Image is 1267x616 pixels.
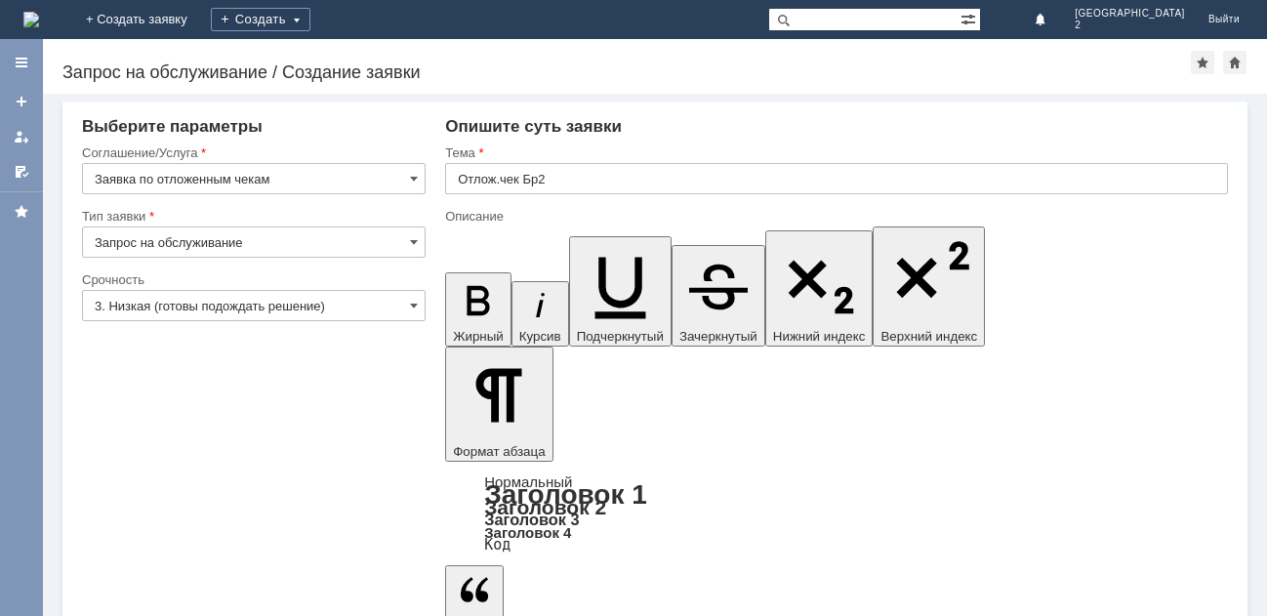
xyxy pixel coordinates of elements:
[511,281,569,347] button: Курсив
[6,121,37,152] a: Мои заявки
[82,273,422,286] div: Срочность
[6,156,37,187] a: Мои согласования
[484,536,511,554] a: Код
[62,62,1191,82] div: Запрос на обслуживание / Создание заявки
[1223,51,1247,74] div: Сделать домашней страницей
[445,272,511,347] button: Жирный
[23,12,39,27] a: Перейти на домашнюю страницу
[484,496,606,518] a: Заголовок 2
[484,511,579,528] a: Заголовок 3
[484,473,572,490] a: Нормальный
[484,479,647,510] a: Заголовок 1
[23,12,39,27] img: logo
[82,210,422,223] div: Тип заявки
[211,8,310,31] div: Создать
[873,226,985,347] button: Верхний индекс
[880,329,977,344] span: Верхний индекс
[672,245,765,347] button: Зачеркнутый
[484,524,571,541] a: Заголовок 4
[453,444,545,459] span: Формат абзаца
[960,9,980,27] span: Расширенный поиск
[445,146,1224,159] div: Тема
[577,329,664,344] span: Подчеркнутый
[445,347,552,462] button: Формат абзаца
[569,236,672,347] button: Подчеркнутый
[6,86,37,117] a: Создать заявку
[82,117,263,136] span: Выберите параметры
[679,329,757,344] span: Зачеркнутый
[773,329,866,344] span: Нижний индекс
[453,329,504,344] span: Жирный
[1075,20,1185,31] span: 2
[1191,51,1214,74] div: Добавить в избранное
[1075,8,1185,20] span: [GEOGRAPHIC_DATA]
[765,230,874,347] button: Нижний индекс
[519,329,561,344] span: Курсив
[82,146,422,159] div: Соглашение/Услуга
[445,210,1224,223] div: Описание
[445,117,622,136] span: Опишите суть заявки
[445,475,1228,552] div: Формат абзаца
